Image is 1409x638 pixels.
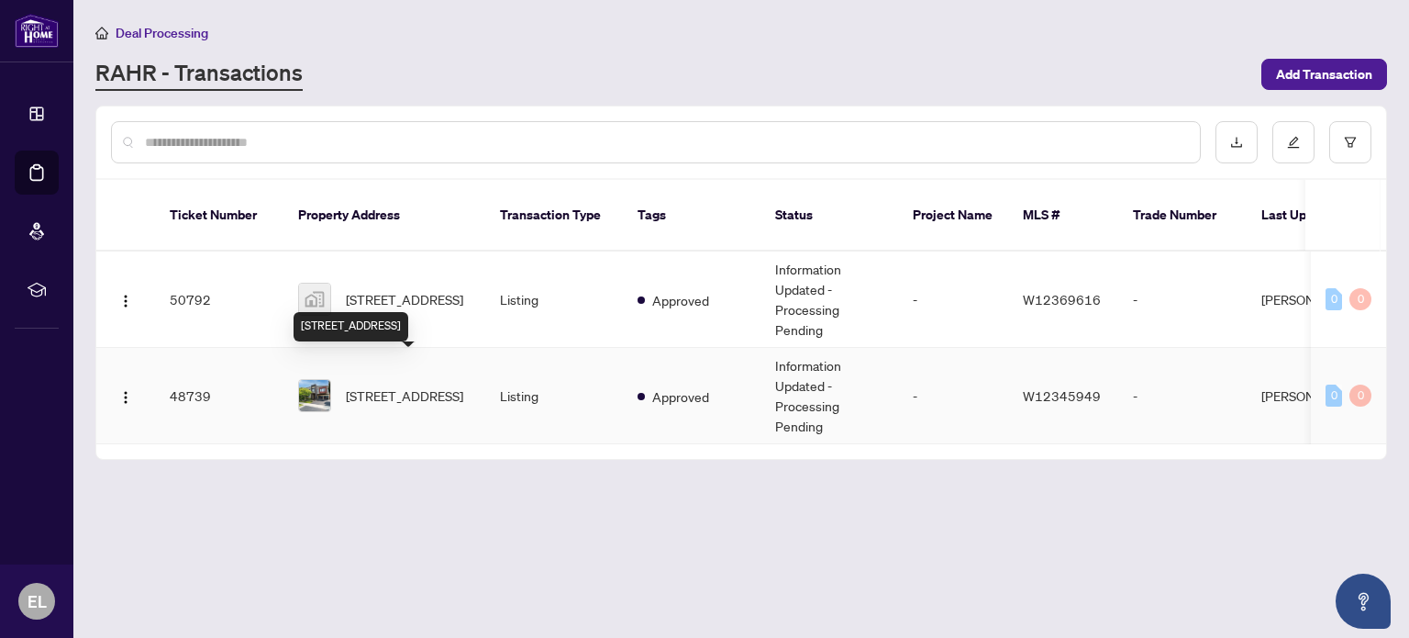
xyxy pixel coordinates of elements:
span: download [1230,136,1243,149]
td: 48739 [155,348,283,444]
th: Trade Number [1118,180,1247,252]
td: - [1118,348,1247,444]
span: Approved [652,290,709,310]
span: filter [1344,136,1357,149]
span: [STREET_ADDRESS] [346,386,463,406]
div: 0 [1349,288,1371,310]
img: thumbnail-img [299,380,330,411]
img: Logo [118,294,133,308]
td: - [898,252,1008,348]
button: Open asap [1336,574,1391,629]
span: W12369616 [1023,291,1101,308]
span: Add Transaction [1276,60,1372,89]
td: - [898,348,1008,444]
th: Transaction Type [485,180,623,252]
td: Listing [485,348,623,444]
th: Property Address [283,180,485,252]
div: [STREET_ADDRESS] [294,312,408,341]
td: 50792 [155,252,283,348]
img: Logo [118,390,133,405]
div: 0 [1326,288,1342,310]
span: W12345949 [1023,387,1101,404]
td: [PERSON_NAME] [1247,348,1384,444]
span: Deal Processing [116,25,208,41]
th: Tags [623,180,760,252]
th: Ticket Number [155,180,283,252]
th: MLS # [1008,180,1118,252]
th: Status [760,180,898,252]
div: 0 [1349,385,1371,407]
span: home [95,27,108,39]
th: Last Updated By [1247,180,1384,252]
img: thumbnail-img [299,284,330,315]
td: - [1118,252,1247,348]
img: logo [15,14,59,48]
span: edit [1287,136,1300,149]
td: Information Updated - Processing Pending [760,348,898,444]
span: [STREET_ADDRESS] [346,289,463,309]
div: 0 [1326,385,1342,407]
a: RAHR - Transactions [95,58,303,91]
td: Information Updated - Processing Pending [760,252,898,348]
button: Add Transaction [1261,59,1387,90]
span: EL [28,588,47,614]
button: edit [1272,121,1315,163]
button: Logo [111,381,140,410]
td: Listing [485,252,623,348]
td: [PERSON_NAME] [1247,252,1384,348]
button: download [1215,121,1258,163]
th: Project Name [898,180,1008,252]
span: Approved [652,386,709,407]
button: filter [1329,121,1371,163]
button: Logo [111,285,140,314]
